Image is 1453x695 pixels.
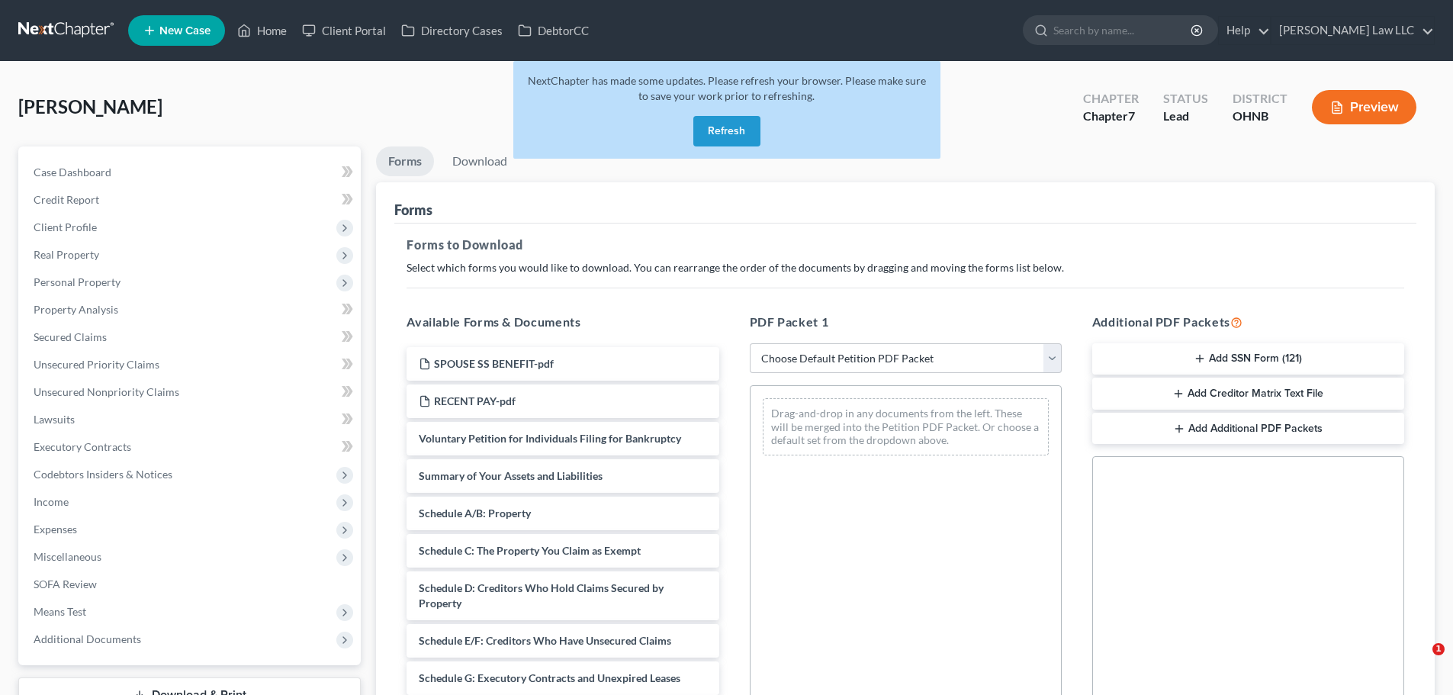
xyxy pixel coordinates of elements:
[419,581,664,610] span: Schedule D: Creditors Who Hold Claims Secured by Property
[528,74,926,102] span: NextChapter has made some updates. Please refresh your browser. Please make sure to save your wor...
[419,544,641,557] span: Schedule C: The Property You Claim as Exempt
[1401,643,1438,680] iframe: Intercom live chat
[394,201,432,219] div: Forms
[21,571,361,598] a: SOFA Review
[1233,90,1287,108] div: District
[1271,17,1434,44] a: [PERSON_NAME] Law LLC
[21,406,361,433] a: Lawsuits
[693,116,760,146] button: Refresh
[376,146,434,176] a: Forms
[34,605,86,618] span: Means Test
[34,495,69,508] span: Income
[394,17,510,44] a: Directory Cases
[419,671,680,684] span: Schedule G: Executory Contracts and Unexpired Leases
[21,433,361,461] a: Executory Contracts
[1092,343,1404,375] button: Add SSN Form (121)
[419,507,531,520] span: Schedule A/B: Property
[34,193,99,206] span: Credit Report
[434,394,516,407] span: RECENT PAY-pdf
[34,440,131,453] span: Executory Contracts
[419,634,671,647] span: Schedule E/F: Creditors Who Have Unsecured Claims
[34,632,141,645] span: Additional Documents
[34,248,99,261] span: Real Property
[34,578,97,590] span: SOFA Review
[750,313,1062,331] h5: PDF Packet 1
[1092,413,1404,445] button: Add Additional PDF Packets
[34,166,111,179] span: Case Dashboard
[21,186,361,214] a: Credit Report
[1092,378,1404,410] button: Add Creditor Matrix Text File
[1083,108,1139,125] div: Chapter
[34,220,97,233] span: Client Profile
[34,330,107,343] span: Secured Claims
[1163,108,1208,125] div: Lead
[407,313,718,331] h5: Available Forms & Documents
[1163,90,1208,108] div: Status
[510,17,596,44] a: DebtorCC
[159,25,211,37] span: New Case
[1083,90,1139,108] div: Chapter
[419,432,681,445] span: Voluntary Petition for Individuals Filing for Bankruptcy
[21,378,361,406] a: Unsecured Nonpriority Claims
[1092,313,1404,331] h5: Additional PDF Packets
[407,236,1404,254] h5: Forms to Download
[407,260,1404,275] p: Select which forms you would like to download. You can rearrange the order of the documents by dr...
[34,413,75,426] span: Lawsuits
[294,17,394,44] a: Client Portal
[1053,16,1193,44] input: Search by name...
[1312,90,1416,124] button: Preview
[21,159,361,186] a: Case Dashboard
[1128,108,1135,123] span: 7
[34,358,159,371] span: Unsecured Priority Claims
[21,296,361,323] a: Property Analysis
[434,357,554,370] span: SPOUSE SS BENEFIT-pdf
[230,17,294,44] a: Home
[34,468,172,481] span: Codebtors Insiders & Notices
[34,303,118,316] span: Property Analysis
[34,275,121,288] span: Personal Property
[763,398,1049,455] div: Drag-and-drop in any documents from the left. These will be merged into the Petition PDF Packet. ...
[1233,108,1287,125] div: OHNB
[34,523,77,536] span: Expenses
[21,351,361,378] a: Unsecured Priority Claims
[1432,643,1445,655] span: 1
[18,95,162,117] span: [PERSON_NAME]
[1219,17,1270,44] a: Help
[419,469,603,482] span: Summary of Your Assets and Liabilities
[34,385,179,398] span: Unsecured Nonpriority Claims
[21,323,361,351] a: Secured Claims
[440,146,519,176] a: Download
[34,550,101,563] span: Miscellaneous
